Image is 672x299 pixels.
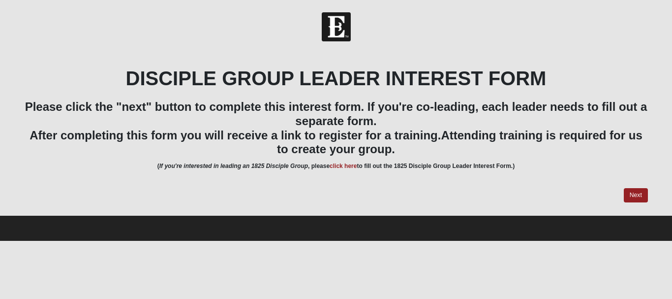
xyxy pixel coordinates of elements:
[277,129,642,156] span: Attending training is required for us to create your group.
[126,67,547,89] b: DISCIPLE GROUP LEADER INTEREST FORM
[330,163,357,169] a: click here
[24,100,648,157] h3: Please click the "next" button to complete this interest form. If you're co-leading, each leader ...
[159,163,308,169] i: If you're interested in leading an 1825 Disciple Group
[624,188,648,202] a: Next
[322,12,351,41] img: Church of Eleven22 Logo
[24,163,648,169] h6: ( , please to fill out the 1825 Disciple Group Leader Interest Form.)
